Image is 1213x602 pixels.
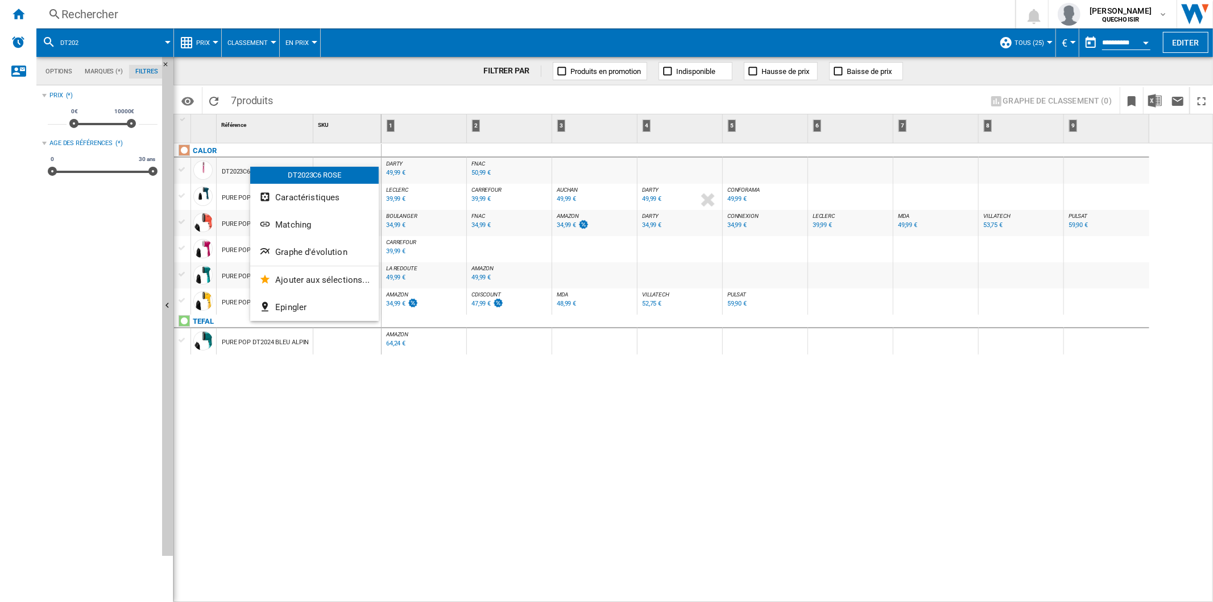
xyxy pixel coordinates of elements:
div: DT2023C6 ROSE [250,167,379,184]
button: Matching [250,211,379,238]
button: Epingler... [250,294,379,321]
button: Caractéristiques [250,184,379,211]
span: Matching [275,220,311,230]
button: Graphe d'évolution [250,238,379,266]
span: Ajouter aux sélections... [275,275,370,285]
span: Caractéristiques [275,192,340,203]
span: Graphe d'évolution [275,247,347,257]
button: Ajouter aux sélections... [250,266,379,294]
span: Epingler [275,302,307,312]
